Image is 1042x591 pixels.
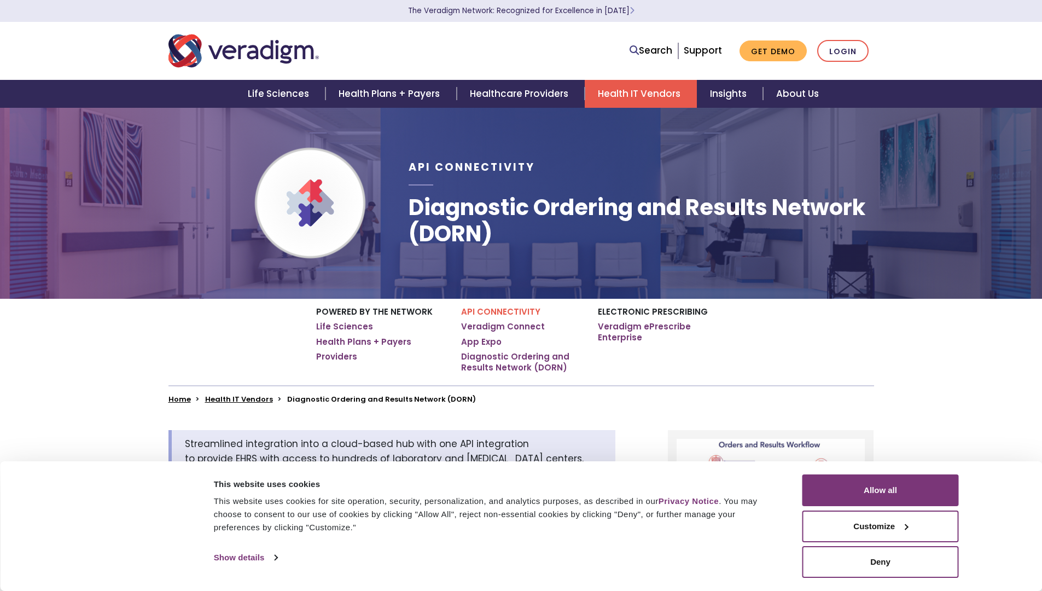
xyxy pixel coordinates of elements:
[409,194,874,247] h1: Diagnostic Ordering and Results Network (DORN)
[214,495,778,534] div: This website uses cookies for site operation, security, personalization, and analytics purposes, ...
[802,474,959,506] button: Allow all
[630,43,672,58] a: Search
[316,337,411,347] a: Health Plans + Payers
[214,478,778,491] div: This website uses cookies
[802,511,959,542] button: Customize
[659,496,719,506] a: Privacy Notice
[235,80,325,108] a: Life Sciences
[461,337,502,347] a: App Expo
[325,80,456,108] a: Health Plans + Payers
[763,80,832,108] a: About Us
[214,549,277,566] a: Show details
[408,5,634,16] a: The Veradigm Network: Recognized for Excellence in [DATE]Learn More
[630,5,634,16] span: Learn More
[457,80,585,108] a: Healthcare Providers
[316,321,373,332] a: Life Sciences
[461,321,545,332] a: Veradigm Connect
[684,44,722,57] a: Support
[409,160,535,175] span: API Connectivity
[585,80,697,108] a: Health IT Vendors
[817,40,869,62] a: Login
[802,546,959,578] button: Deny
[461,351,581,373] a: Diagnostic Ordering and Results Network (DORN)
[168,394,191,404] a: Home
[598,321,726,343] a: Veradigm ePrescribe Enterprise
[677,439,865,542] img: Diagram of Veradigm DORN program
[205,394,273,404] a: Health IT Vendors
[185,437,584,465] span: Streamlined integration into a cloud-based hub with one API integration to provide EHRS with acce...
[697,80,763,108] a: Insights
[168,33,319,69] img: Veradigm logo
[316,351,357,362] a: Providers
[740,40,807,62] a: Get Demo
